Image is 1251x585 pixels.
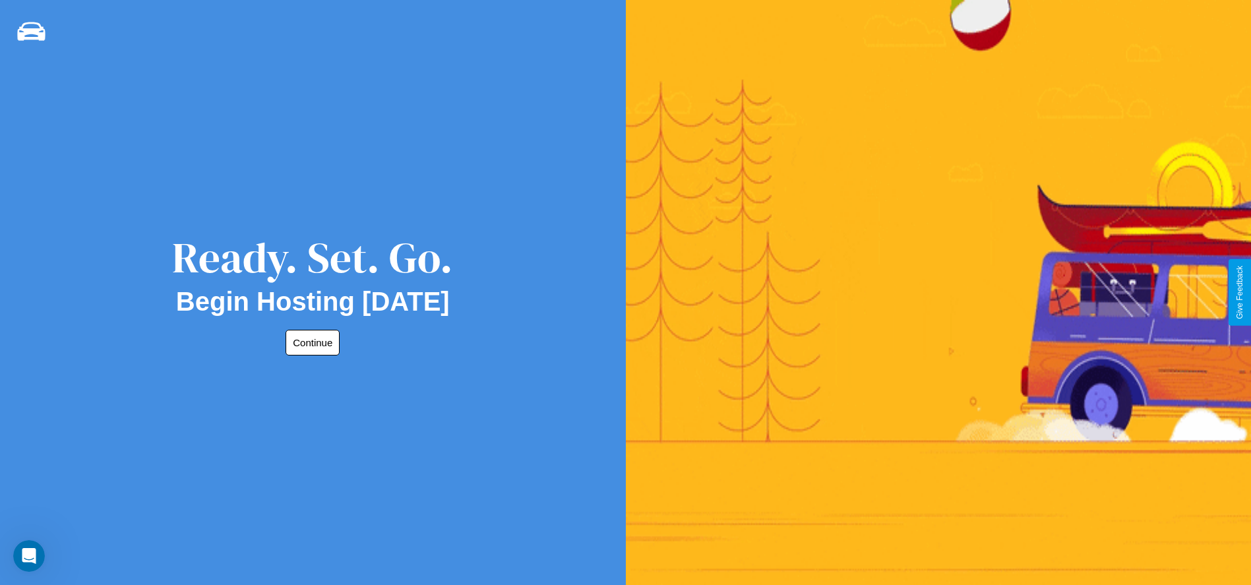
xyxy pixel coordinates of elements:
[13,540,45,572] iframe: Intercom live chat
[176,287,450,317] h2: Begin Hosting [DATE]
[286,330,340,355] button: Continue
[1235,266,1244,319] div: Give Feedback
[172,228,453,287] div: Ready. Set. Go.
